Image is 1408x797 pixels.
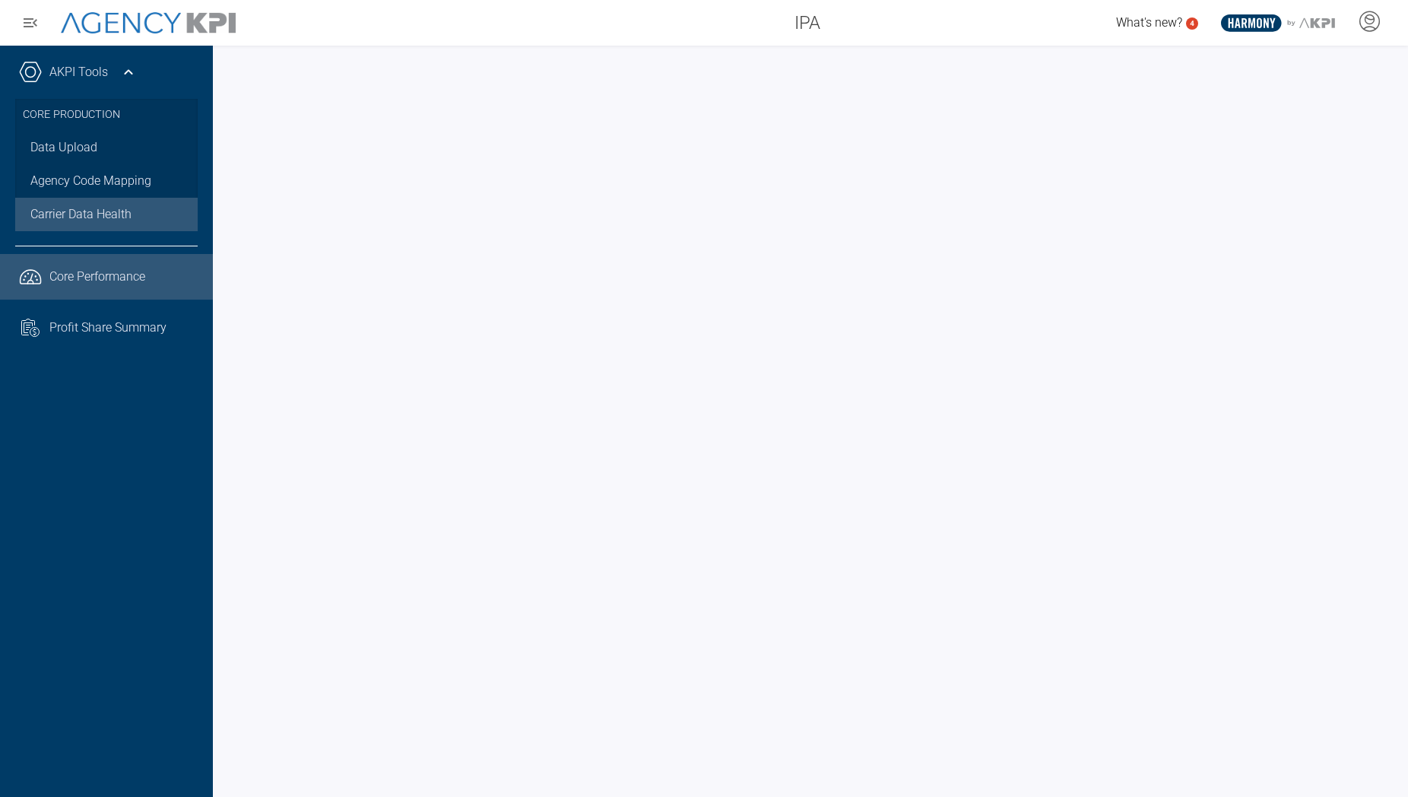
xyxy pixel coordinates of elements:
h3: Core Production [23,99,190,131]
div: Profit Share Summary [49,319,198,337]
a: AKPI Tools [49,63,108,81]
a: Agency Code Mapping [15,164,198,198]
a: Data Upload [15,131,198,164]
a: 4 [1186,17,1198,30]
img: AgencyKPI [61,12,236,34]
span: IPA [794,9,820,37]
span: What's new? [1116,15,1182,30]
span: Carrier Data Health [30,205,132,224]
text: 4 [1190,19,1194,27]
a: Carrier Data Health [15,198,198,231]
